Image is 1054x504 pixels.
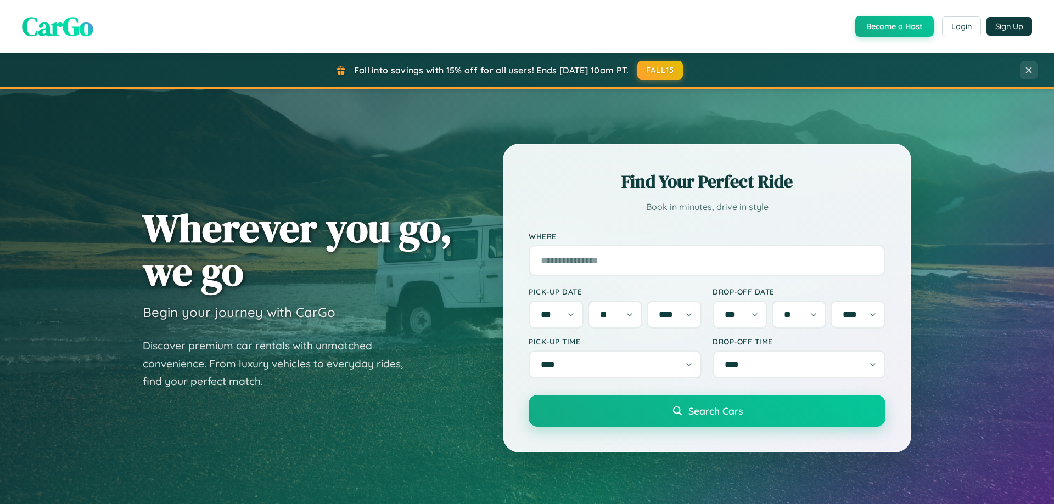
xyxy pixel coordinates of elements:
span: Search Cars [688,405,743,417]
label: Drop-off Time [713,337,885,346]
span: Fall into savings with 15% off for all users! Ends [DATE] 10am PT. [354,65,629,76]
label: Drop-off Date [713,287,885,296]
h2: Find Your Perfect Ride [529,169,885,194]
span: CarGo [22,8,93,44]
button: Login [942,16,981,36]
label: Where [529,231,885,241]
label: Pick-up Time [529,337,702,346]
button: Search Cars [529,395,885,427]
label: Pick-up Date [529,287,702,296]
p: Discover premium car rentals with unmatched convenience. From luxury vehicles to everyday rides, ... [143,337,417,390]
h3: Begin your journey with CarGo [143,304,335,320]
p: Book in minutes, drive in style [529,199,885,215]
button: FALL15 [637,61,683,80]
h1: Wherever you go, we go [143,206,452,293]
button: Sign Up [986,17,1032,36]
button: Become a Host [855,16,934,37]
